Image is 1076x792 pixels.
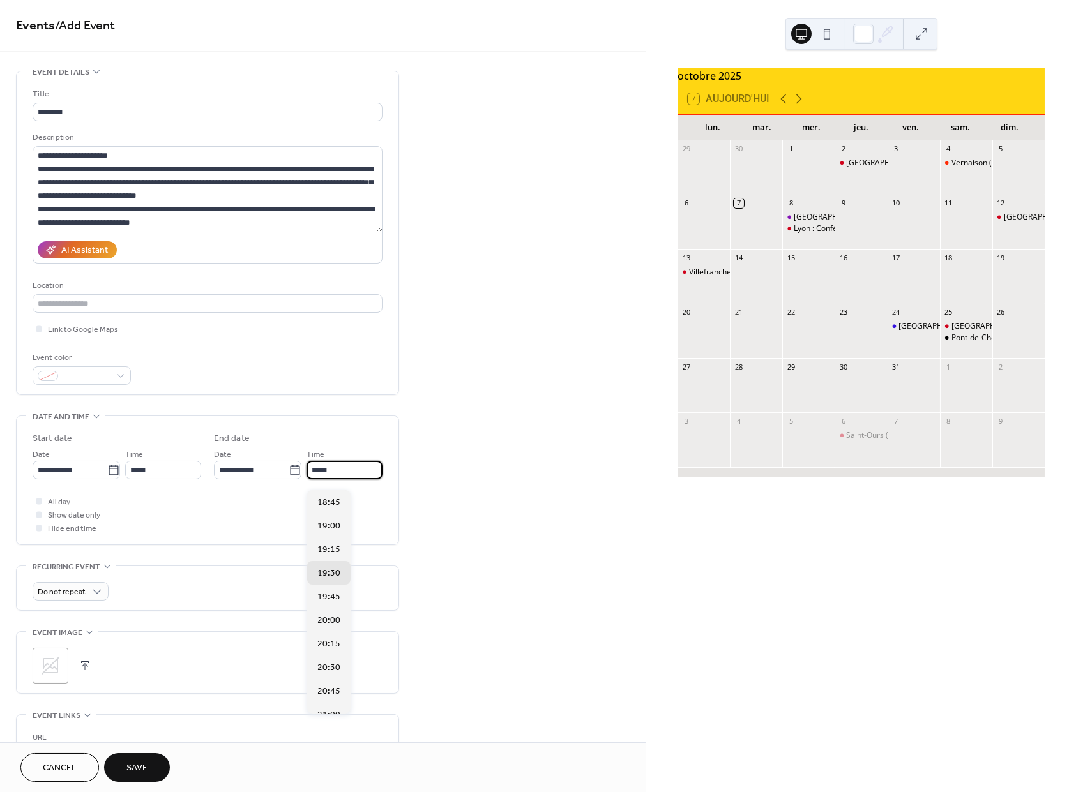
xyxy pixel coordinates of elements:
[317,567,340,581] span: 19:30
[33,351,128,364] div: Event color
[317,497,340,510] span: 18:45
[782,223,835,234] div: Lyon : Conférence désinformation
[786,253,796,262] div: 15
[996,198,1006,208] div: 12
[837,115,886,140] div: jeu.
[734,362,743,371] div: 28
[838,416,848,426] div: 6
[944,362,953,371] div: 1
[681,362,691,371] div: 27
[891,253,901,262] div: 17
[835,430,887,441] div: Saint-Ours (63) : forum régional
[126,762,148,775] span: Save
[944,308,953,317] div: 25
[214,432,250,445] div: End date
[786,416,796,426] div: 5
[214,449,231,462] span: Date
[891,416,901,426] div: 7
[891,198,901,208] div: 10
[734,144,743,154] div: 30
[48,324,118,337] span: Link to Google Maps
[996,144,1006,154] div: 5
[996,362,1006,371] div: 2
[317,520,340,534] span: 19:00
[891,308,901,317] div: 24
[317,662,340,675] span: 20:30
[33,432,72,445] div: Start date
[681,198,691,208] div: 6
[688,115,738,140] div: lun.
[38,585,86,600] span: Do not repeat
[43,762,77,775] span: Cancel
[996,308,1006,317] div: 26
[734,416,743,426] div: 4
[317,709,340,722] span: 21:00
[838,362,848,371] div: 30
[33,87,380,101] div: Title
[33,626,82,639] span: Event image
[48,496,70,509] span: All day
[48,523,96,536] span: Hide end time
[61,244,108,258] div: AI Assistant
[786,308,796,317] div: 22
[846,158,960,168] div: [GEOGRAPHIC_DATA]. Dédicace
[888,321,940,332] div: Villefranche/Saône : Messe
[936,115,985,140] div: sam.
[317,591,340,604] span: 19:45
[940,158,992,168] div: Vernaison (69) Saint-Michel
[838,253,848,262] div: 16
[33,279,380,292] div: Location
[738,115,787,140] div: mar.
[678,68,1045,84] div: octobre 2025
[33,449,50,462] span: Date
[317,638,340,652] span: 20:15
[838,308,848,317] div: 23
[689,267,835,278] div: Villefranche/S.(69). [GEOGRAPHIC_DATA]
[944,198,953,208] div: 11
[734,253,743,262] div: 14
[33,560,100,574] span: Recurring event
[786,362,796,371] div: 29
[38,241,117,258] button: AI Assistant
[734,198,743,208] div: 7
[782,212,835,223] div: Lyon. Obsèques
[48,509,100,523] span: Show date only
[317,615,340,628] span: 20:00
[838,198,848,208] div: 9
[125,449,143,462] span: Time
[944,253,953,262] div: 18
[786,198,796,208] div: 8
[681,144,691,154] div: 29
[944,416,953,426] div: 8
[55,14,115,39] span: / Add Event
[681,253,691,262] div: 13
[307,449,324,462] span: Time
[940,321,992,332] div: Lyon. UALR cérémonie
[996,416,1006,426] div: 9
[838,144,848,154] div: 2
[317,685,340,699] span: 20:45
[33,410,89,424] span: Date and time
[996,253,1006,262] div: 19
[16,14,55,39] a: Events
[940,332,992,343] div: Pont-de-Cheruy (38); Drakkar
[681,308,691,317] div: 20
[786,144,796,154] div: 1
[734,308,743,317] div: 21
[886,115,936,140] div: ven.
[985,115,1034,140] div: dim.
[33,131,380,144] div: Description
[835,158,887,168] div: Lyon. Dédicace
[678,267,730,278] div: Villefranche/S.(69). Parrainage
[20,753,99,782] button: Cancel
[33,709,80,722] span: Event links
[794,212,911,223] div: [GEOGRAPHIC_DATA]. Obsèques
[846,430,959,441] div: Saint-Ours (63) : forum régional
[681,416,691,426] div: 3
[33,648,68,684] div: ;
[787,115,837,140] div: mer.
[317,544,340,557] span: 19:15
[33,731,380,744] div: URL
[104,753,170,782] button: Save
